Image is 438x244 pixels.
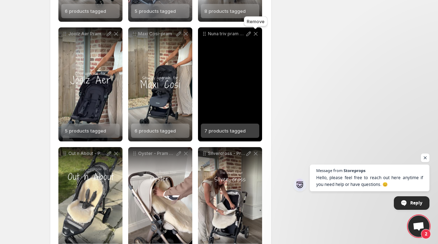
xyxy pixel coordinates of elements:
span: 5 products tagged [135,8,176,14]
span: 8 products tagged [204,8,246,14]
span: 7 products tagged [204,128,246,134]
p: Silvercross - Pram Style [208,151,245,156]
span: 2 [421,229,431,239]
a: Open chat [408,216,429,237]
p: Nuna triv pram style liner 1 [208,31,245,37]
p: Out n About - Pram & Buggy Style [68,151,105,156]
div: Joolz Aer Pram Liner Fitting Mov5 products tagged [58,27,122,141]
p: Oyster - Pram & Buggy Style [138,151,175,156]
div: Maxi Cosi-pram6 products tagged [128,27,192,141]
p: Maxi Cosi-pram [138,31,175,37]
div: Nuna triv pram style liner 17 products tagged [198,27,262,141]
span: 6 products tagged [65,8,106,14]
span: 6 products tagged [135,128,176,134]
p: Joolz Aer Pram Liner Fitting Mov [68,31,105,37]
span: Reply [410,197,422,209]
span: Hello, please feel free to reach out here anytime if you need help or have questions. 😊 [316,174,423,188]
span: Storeprops [344,168,365,172]
span: Message from [316,168,343,172]
span: 5 products tagged [65,128,106,134]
